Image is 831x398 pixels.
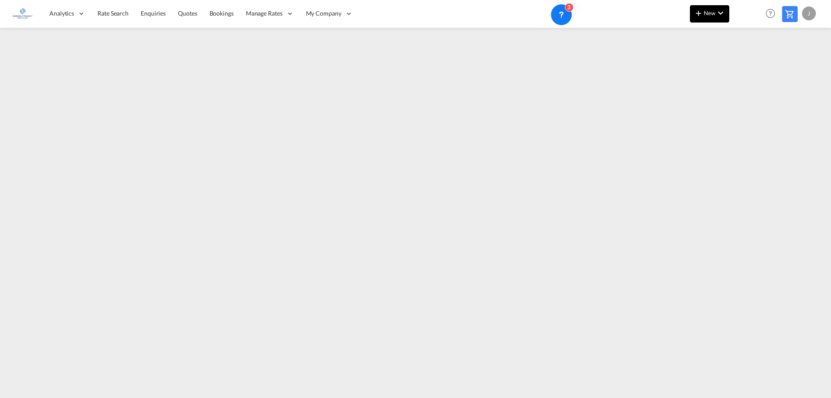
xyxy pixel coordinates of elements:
span: Rate Search [97,10,129,17]
span: Enquiries [141,10,166,17]
span: New [693,10,726,16]
md-icon: icon-chevron-down [715,8,726,18]
div: Help [763,6,782,22]
span: My Company [306,9,341,18]
span: Manage Rates [246,9,283,18]
img: e1326340b7c511ef854e8d6a806141ad.jpg [13,4,32,23]
md-icon: icon-plus 400-fg [693,8,704,18]
span: Help [763,6,778,21]
span: Analytics [49,9,74,18]
span: Quotes [178,10,197,17]
div: J [802,6,816,20]
button: icon-plus 400-fgNewicon-chevron-down [690,5,729,23]
span: Bookings [209,10,234,17]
